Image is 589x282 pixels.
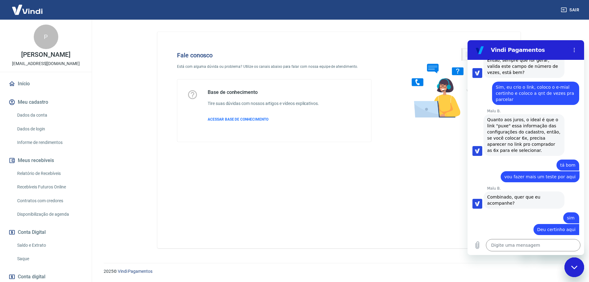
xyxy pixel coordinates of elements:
button: Conta Digital [7,226,84,239]
a: Saque [15,253,84,265]
iframe: Botão para abrir a janela de mensagens, conversa em andamento [564,257,584,277]
a: Dados da conta [15,109,84,122]
iframe: Janela de mensagens [468,40,584,255]
p: [PERSON_NAME] [21,52,70,58]
a: Informe de rendimentos [15,136,84,149]
p: Está com alguma dúvida ou problema? Utilize os canais abaixo para falar com nossa equipe de atend... [177,64,371,69]
iframe: Mensagem da empresa [535,241,584,255]
span: ACESSAR BASE DE CONHECIMENTO [208,117,268,122]
a: Saldo e Extrato [15,239,84,252]
a: Relatório de Recebíveis [15,167,84,180]
a: Início [7,77,84,91]
p: 2025 © [104,268,574,275]
img: Vindi [7,0,47,19]
a: Recebíveis Futuros Online [15,181,84,193]
h4: Fale conosco [177,52,371,59]
h6: Tire suas dúvidas com nossos artigos e vídeos explicativos. [208,100,319,107]
button: Sair [560,4,582,16]
div: P [34,25,58,49]
a: Vindi Pagamentos [118,269,152,274]
button: Meu cadastro [7,95,84,109]
h5: Base de conhecimento [208,89,319,95]
button: Meus recebíveis [7,154,84,167]
a: Contratos com credores [15,195,84,207]
span: Olá! Precisa de ajuda? [4,4,52,9]
p: [EMAIL_ADDRESS][DOMAIN_NAME] [12,60,80,67]
a: Disponibilização de agenda [15,208,84,221]
a: ACESSAR BASE DE CONHECIMENTO [208,117,319,122]
img: Fale conosco [399,42,493,124]
span: Conta digital [18,272,45,281]
a: Dados de login [15,123,84,135]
